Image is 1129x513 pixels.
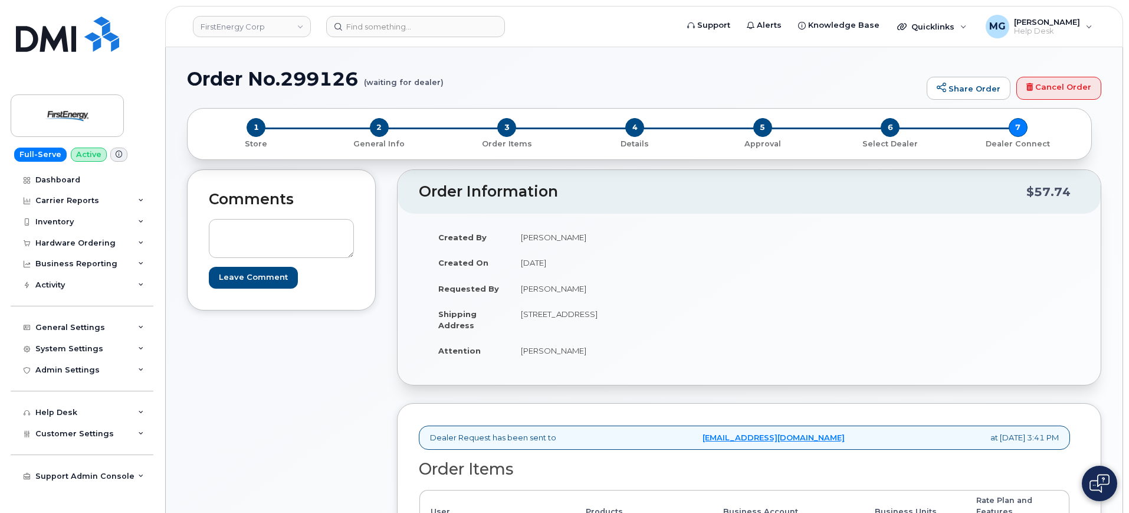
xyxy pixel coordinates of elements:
[826,137,954,149] a: 6 Select Dealer
[438,258,488,267] strong: Created On
[1026,181,1071,203] div: $57.74
[497,118,516,137] span: 3
[320,139,439,149] p: General Info
[448,139,566,149] p: Order Items
[364,68,444,87] small: (waiting for dealer)
[1016,77,1101,100] a: Cancel Order
[438,346,481,355] strong: Attention
[510,250,740,276] td: [DATE]
[209,267,298,289] input: Leave Comment
[510,224,740,250] td: [PERSON_NAME]
[881,118,900,137] span: 6
[510,301,740,338] td: [STREET_ADDRESS]
[1089,474,1110,493] img: Open chat
[510,276,740,302] td: [PERSON_NAME]
[419,460,1070,478] h2: Order Items
[197,137,316,149] a: 1 Store
[370,118,389,137] span: 2
[927,77,1010,100] a: Share Order
[438,233,487,242] strong: Created By
[703,432,845,443] a: [EMAIL_ADDRESS][DOMAIN_NAME]
[831,139,950,149] p: Select Dealer
[703,139,822,149] p: Approval
[202,139,311,149] p: Store
[419,426,1070,450] div: Dealer Request has been sent to at [DATE] 3:41 PM
[698,137,826,149] a: 5 Approval
[443,137,571,149] a: 3 Order Items
[753,118,772,137] span: 5
[576,139,694,149] p: Details
[510,338,740,364] td: [PERSON_NAME]
[625,118,644,137] span: 4
[209,191,354,208] h2: Comments
[419,184,1026,200] h2: Order Information
[438,309,477,330] strong: Shipping Address
[316,137,444,149] a: 2 General Info
[571,137,699,149] a: 4 Details
[247,118,265,137] span: 1
[438,284,499,293] strong: Requested By
[187,68,921,89] h1: Order No.299126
